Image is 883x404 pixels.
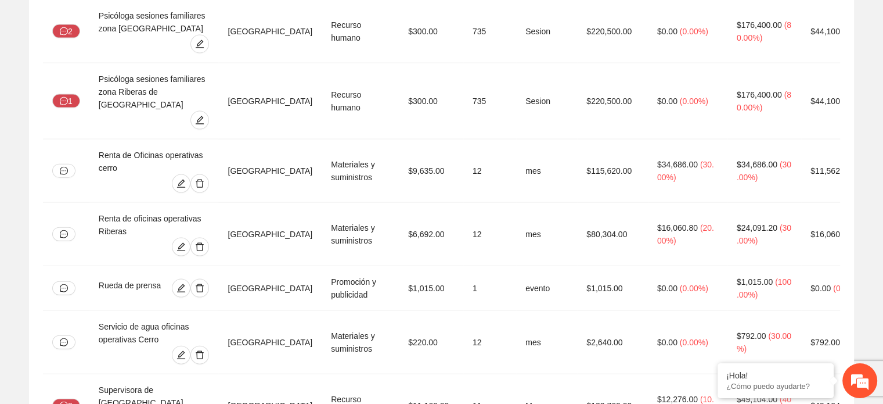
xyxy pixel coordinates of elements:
td: 1 [463,266,516,311]
span: delete [191,242,208,252]
td: 735 [463,63,516,140]
td: Recurso humano [322,63,399,140]
span: ( 0.00% ) [833,284,862,293]
span: ( 30.00% ) [737,331,791,353]
td: [GEOGRAPHIC_DATA] [218,311,322,374]
span: $34,686.00 [737,160,777,169]
button: message1 [52,94,80,108]
span: message [60,284,68,292]
span: $0.00 [657,284,677,293]
td: $115,620.00 [577,140,648,203]
button: delete [190,279,209,298]
span: edit [172,351,190,360]
span: $792.00 [737,331,766,341]
td: [GEOGRAPHIC_DATA] [218,203,322,266]
span: ( 30.00% ) [737,160,791,182]
td: mes [516,140,577,203]
span: ( 100.00% ) [737,277,791,299]
span: $49,104.00 [737,395,777,404]
span: $792.00 [810,338,840,347]
span: delete [191,351,208,360]
button: edit [172,238,190,256]
span: delete [191,284,208,293]
button: delete [190,174,209,193]
span: $16,060.80 [810,230,851,239]
td: mes [516,203,577,266]
td: $2,640.00 [577,311,648,374]
td: $1,015.00 [399,266,463,311]
span: message [60,27,68,37]
div: ¡Hola! [726,371,825,380]
td: $80,304.00 [577,203,648,266]
span: $12,276.00 [657,395,698,404]
span: $0.00 [657,96,677,106]
td: $6,692.00 [399,203,463,266]
span: message [60,230,68,238]
span: $16,060.80 [657,223,698,233]
span: ( 0.00% ) [680,96,708,106]
span: message [60,338,68,346]
button: message [52,335,75,349]
button: delete [190,346,209,364]
span: delete [191,179,208,188]
button: message [52,281,75,295]
span: $0.00 [657,338,677,347]
span: $0.00 [657,27,677,36]
button: message [52,164,75,178]
span: $176,400.00 [737,90,782,99]
button: edit [190,111,209,130]
span: $11,562.00 [810,166,851,176]
textarea: Escriba su mensaje y pulse “Intro” [6,276,221,316]
div: Renta de oficinas operativas Riberas [99,212,210,238]
button: edit [190,35,209,53]
span: ( 80.00% ) [737,90,791,112]
span: ( 0.00% ) [680,284,708,293]
div: Psicóloga sesiones familiares zona [GEOGRAPHIC_DATA] [99,9,210,35]
td: Sesion [516,63,577,140]
button: edit [172,346,190,364]
td: 12 [463,140,516,203]
span: $0.00 [810,284,831,293]
td: 12 [463,311,516,374]
td: $220.00 [399,311,463,374]
div: Servicio de agua oficinas operativas Cerro [99,320,210,346]
span: Estamos en línea. [67,134,160,252]
td: [GEOGRAPHIC_DATA] [218,266,322,311]
span: ( 0.00% ) [680,27,708,36]
td: Promoción y publicidad [322,266,399,311]
td: Materiales y suministros [322,311,399,374]
div: Renta de Oficinas operativas cerro [99,149,210,174]
div: Chatee con nosotros ahora [60,59,195,74]
span: edit [191,40,208,49]
div: Minimizar ventana de chat en vivo [190,6,218,34]
span: $34,686.00 [657,160,698,169]
span: $44,100.00 [810,96,851,106]
span: message [60,167,68,175]
span: ( 0.00% ) [680,338,708,347]
td: mes [516,311,577,374]
button: message2 [52,24,80,38]
td: Materiales y suministros [322,203,399,266]
button: message [52,227,75,241]
button: edit [172,279,190,298]
span: edit [172,242,190,252]
span: ( 30.00% ) [737,223,791,245]
td: 12 [463,203,516,266]
button: delete [190,238,209,256]
div: Rueda de prensa [99,279,167,298]
span: edit [172,179,190,188]
span: message [60,97,68,106]
td: [GEOGRAPHIC_DATA] [218,140,322,203]
span: edit [172,284,190,293]
div: Psicóloga sesiones familiares zona Riberas de [GEOGRAPHIC_DATA] [99,73,210,111]
td: [GEOGRAPHIC_DATA] [218,63,322,140]
span: $1,015.00 [737,277,773,287]
td: $220,500.00 [577,63,648,140]
td: $9,635.00 [399,140,463,203]
span: ( 80.00% ) [737,20,791,42]
span: $24,091.20 [737,223,777,233]
button: edit [172,174,190,193]
span: $44,100.00 [810,27,851,36]
span: $176,400.00 [737,20,782,30]
td: $300.00 [399,63,463,140]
